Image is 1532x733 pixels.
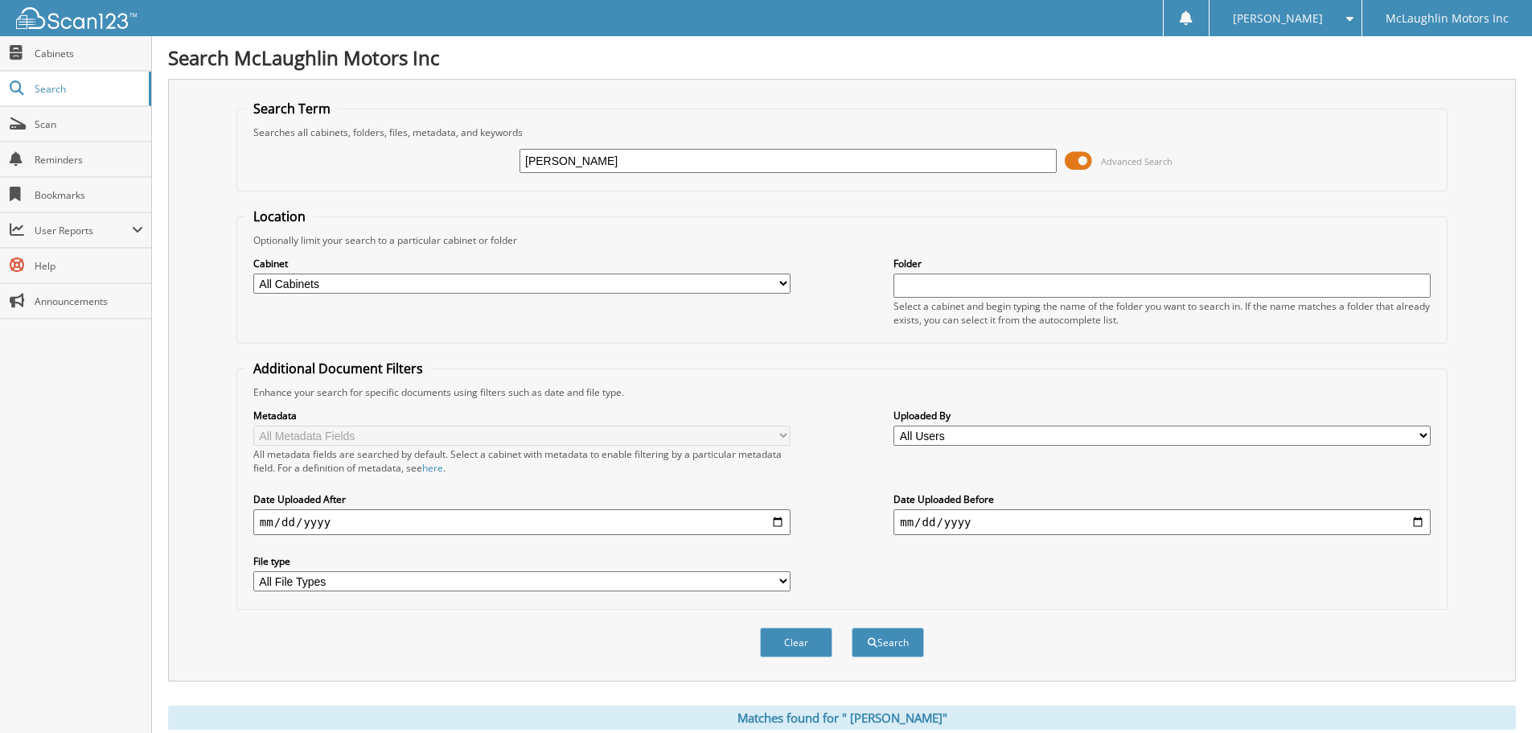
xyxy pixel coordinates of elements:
[245,208,314,225] legend: Location
[168,706,1516,730] div: Matches found for " [PERSON_NAME]"
[35,294,143,308] span: Announcements
[253,492,791,506] label: Date Uploaded After
[253,509,791,535] input: start
[35,224,132,237] span: User Reports
[35,47,143,60] span: Cabinets
[893,409,1431,422] label: Uploaded By
[35,188,143,202] span: Bookmarks
[1101,155,1173,167] span: Advanced Search
[35,259,143,273] span: Help
[893,492,1431,506] label: Date Uploaded Before
[893,257,1431,270] label: Folder
[245,385,1439,399] div: Enhance your search for specific documents using filters such as date and file type.
[893,509,1431,535] input: end
[422,461,443,475] a: here
[168,44,1516,71] h1: Search McLaughlin Motors Inc
[35,82,141,96] span: Search
[35,117,143,131] span: Scan
[893,299,1431,327] div: Select a cabinet and begin typing the name of the folder you want to search in. If the name match...
[760,628,832,657] button: Clear
[253,409,791,422] label: Metadata
[1233,14,1323,23] span: [PERSON_NAME]
[16,7,137,29] img: scan123-logo-white.svg
[1386,14,1509,23] span: McLaughlin Motors Inc
[245,233,1439,247] div: Optionally limit your search to a particular cabinet or folder
[245,360,431,377] legend: Additional Document Filters
[245,126,1439,139] div: Searches all cabinets, folders, files, metadata, and keywords
[253,257,791,270] label: Cabinet
[35,153,143,167] span: Reminders
[253,447,791,475] div: All metadata fields are searched by default. Select a cabinet with metadata to enable filtering b...
[253,554,791,568] label: File type
[245,100,339,117] legend: Search Term
[852,628,924,657] button: Search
